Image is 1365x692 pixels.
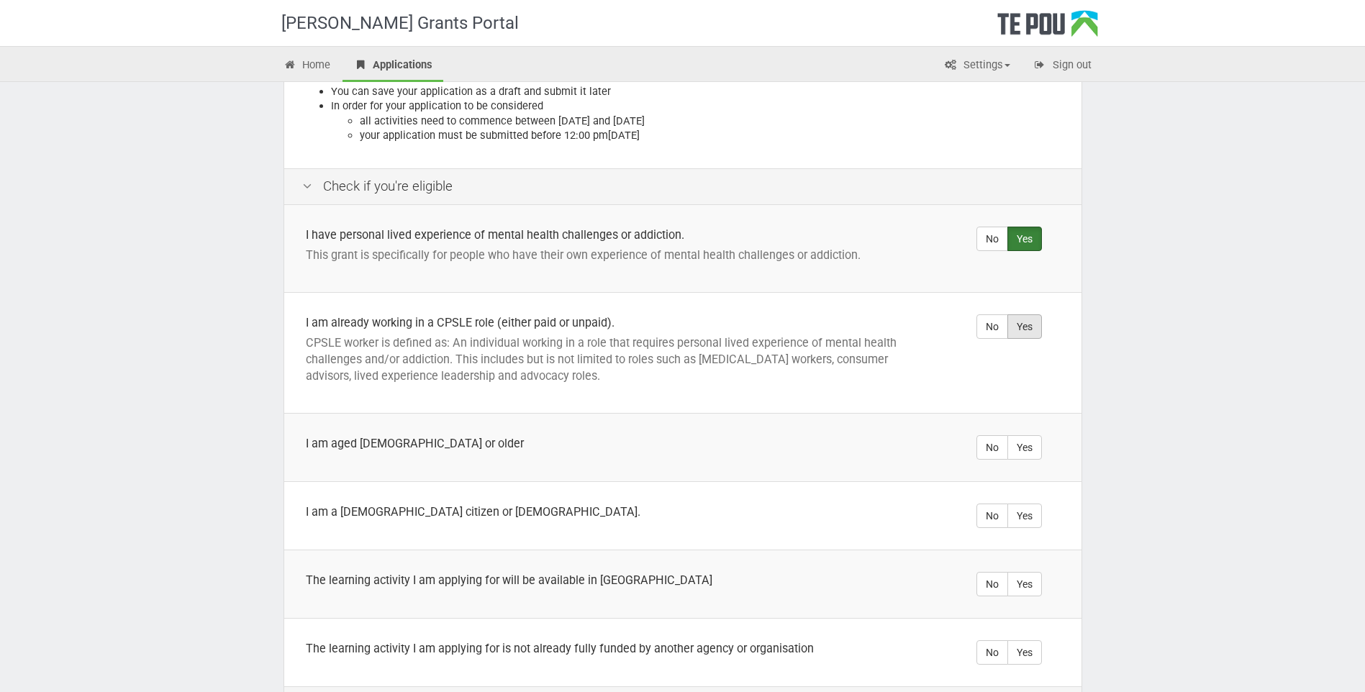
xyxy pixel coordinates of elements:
[306,572,916,588] div: The learning activity I am applying for will be available in [GEOGRAPHIC_DATA]
[1022,50,1102,82] a: Sign out
[1007,640,1042,665] label: Yes
[306,504,916,520] div: I am a [DEMOGRAPHIC_DATA] citizen or [DEMOGRAPHIC_DATA].
[976,640,1008,665] label: No
[306,227,916,243] div: I have personal lived experience of mental health challenges or addiction.
[976,572,1008,596] label: No
[306,435,916,452] div: I am aged [DEMOGRAPHIC_DATA] or older
[306,334,916,384] p: CPSLE worker is defined as: An individual working in a role that requires personal lived experien...
[360,114,1064,129] li: all activities need to commence between [DATE] and [DATE]
[1007,227,1042,251] label: Yes
[343,50,443,82] a: Applications
[1007,314,1042,339] label: Yes
[1007,504,1042,528] label: Yes
[306,314,916,331] div: I am already working in a CPSLE role (either paid or unpaid).
[273,50,342,82] a: Home
[306,640,916,657] div: The learning activity I am applying for is not already fully funded by another agency or organisa...
[976,435,1008,460] label: No
[997,10,1098,46] div: Te Pou Logo
[976,314,1008,339] label: No
[1007,572,1042,596] label: Yes
[976,227,1008,251] label: No
[933,50,1021,82] a: Settings
[360,128,1064,143] li: your application must be submitted before 12:00 pm[DATE]
[976,504,1008,528] label: No
[284,168,1081,205] div: Check if you're eligible
[1007,435,1042,460] label: Yes
[331,99,1064,143] li: In order for your application to be considered
[306,247,916,263] p: This grant is specifically for people who have their own experience of mental health challenges o...
[331,84,1064,99] li: You can save your application as a draft and submit it later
